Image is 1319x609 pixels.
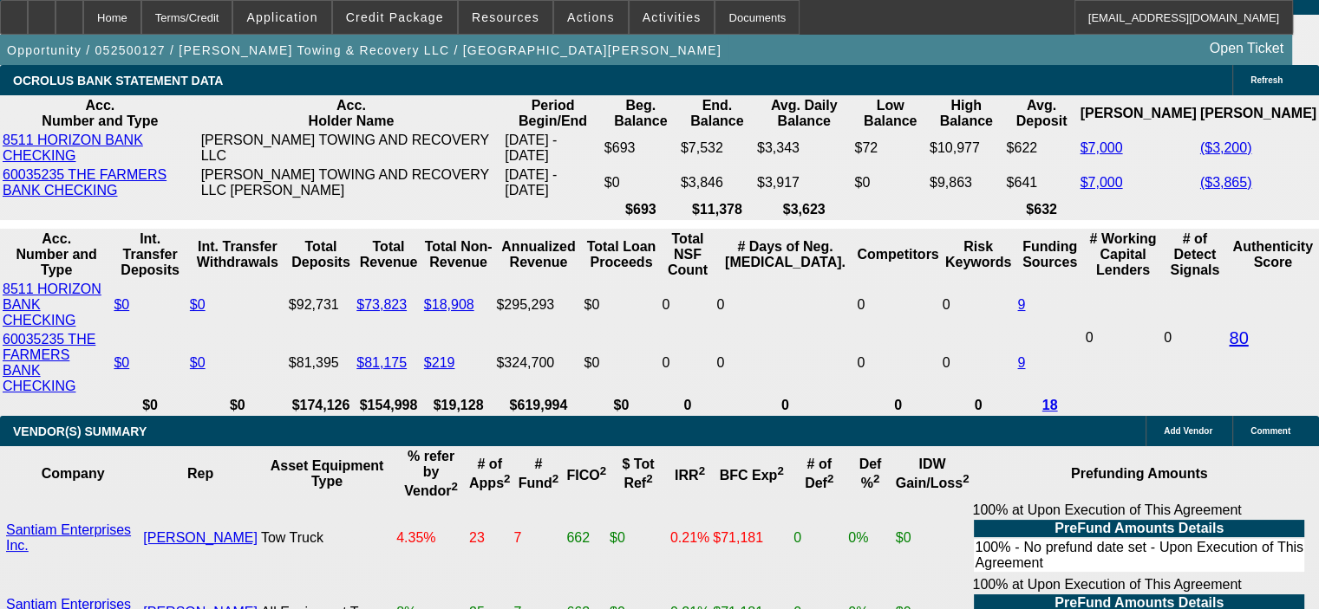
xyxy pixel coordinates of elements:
[669,502,710,574] td: 0.21%
[42,466,105,481] b: Company
[1200,175,1252,190] a: ($3,865)
[1228,230,1317,279] th: Authenticity Score
[200,97,503,130] th: Acc. Holder Name
[929,166,1004,199] td: $9,863
[1005,132,1077,165] td: $622
[13,74,223,87] span: OCROLUS BANK STATEMENT DATA
[1071,466,1208,481] b: Prefunding Amounts
[1203,34,1290,63] a: Open Ticket
[972,502,1306,573] div: 100% at Upon Execution of This Agreement
[777,464,783,477] sup: 2
[190,355,206,370] a: $0
[661,397,714,414] th: 0
[583,331,659,395] td: $0
[356,397,421,414] th: $154,998
[873,472,879,485] sup: 2
[583,281,659,329] td: $0
[504,132,602,165] td: [DATE] - [DATE]
[974,539,1304,572] td: 100% - No prefund date set - Upon Execution of This Agreement
[847,502,892,574] td: 0%
[699,464,705,477] sup: 2
[1086,330,1094,345] span: 0
[7,43,722,57] span: Opportunity / 052500127 / [PERSON_NAME] Towing & Recovery LLC / [GEOGRAPHIC_DATA][PERSON_NAME]
[1163,281,1226,395] td: 0
[468,502,511,574] td: 23
[630,1,715,34] button: Activities
[942,281,1015,329] td: 0
[113,230,186,279] th: Int. Transfer Deposits
[1250,426,1290,436] span: Comment
[13,424,147,438] span: VENDOR(S) SUMMARY
[404,449,458,498] b: % refer by Vendor
[680,132,754,165] td: $7,532
[661,230,714,279] th: Sum of the Total NSF Count and Total Overdraft Fee Count from Ocrolus
[756,201,852,218] th: $3,623
[113,397,186,414] th: $0
[567,10,615,24] span: Actions
[504,97,602,130] th: Period Begin/End
[1080,175,1122,190] a: $7,000
[1016,230,1082,279] th: Funding Sources
[346,10,444,24] span: Credit Package
[333,1,457,34] button: Credit Package
[942,230,1015,279] th: Risk Keywords
[859,457,882,490] b: Def %
[720,468,784,483] b: BFC Exp
[423,397,494,414] th: $19,128
[566,468,606,483] b: FICO
[583,397,659,414] th: $0
[675,468,705,483] b: IRR
[519,457,559,490] b: # Fund
[233,1,330,34] button: Application
[680,201,754,218] th: $11,378
[189,397,286,414] th: $0
[604,97,678,130] th: Beg. Balance
[715,331,854,395] td: 0
[504,166,602,199] td: [DATE] - [DATE]
[604,201,678,218] th: $693
[1200,140,1252,155] a: ($3,200)
[288,230,354,279] th: Total Deposits
[513,502,564,574] td: 7
[424,355,455,370] a: $219
[552,472,558,485] sup: 2
[1017,297,1025,312] a: 9
[715,281,854,329] td: 0
[827,472,833,485] sup: 2
[114,355,129,370] a: $0
[853,132,927,165] td: $72
[1085,230,1161,279] th: # Working Capital Lenders
[1163,230,1226,279] th: # of Detect Signals
[260,502,394,574] td: Tow Truck
[496,355,580,371] div: $324,700
[271,458,384,489] b: Asset Equipment Type
[856,230,939,279] th: Competitors
[604,132,678,165] td: $693
[114,297,129,312] a: $0
[395,502,467,574] td: 4.35%
[472,10,539,24] span: Resources
[583,230,659,279] th: Total Loan Proceeds
[805,457,833,490] b: # of Def
[1164,426,1212,436] span: Add Vendor
[942,397,1015,414] th: 0
[1250,75,1283,85] span: Refresh
[1055,521,1224,535] b: PreFund Amounts Details
[288,397,354,414] th: $174,126
[1042,398,1058,412] a: 18
[756,132,852,165] td: $3,343
[853,97,927,130] th: Low Balance
[143,530,258,545] a: [PERSON_NAME]
[356,230,421,279] th: Total Revenue
[793,502,846,574] td: 0
[942,331,1015,395] td: 0
[1080,140,1122,155] a: $7,000
[715,230,854,279] th: # Days of Neg. [MEDICAL_DATA].
[1017,355,1025,370] a: 9
[646,472,652,485] sup: 2
[356,355,407,370] a: $81,175
[963,472,969,485] sup: 2
[190,297,206,312] a: $0
[600,464,606,477] sup: 2
[856,281,939,329] td: 0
